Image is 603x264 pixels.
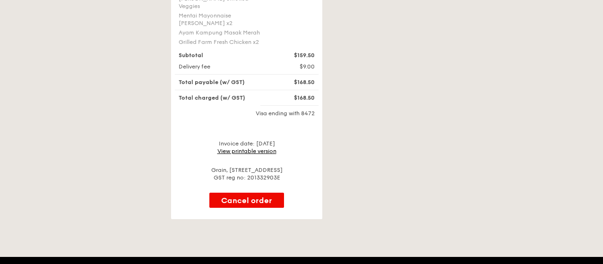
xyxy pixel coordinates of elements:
[175,110,319,117] div: Visa ending with 8472
[175,166,319,181] div: Grain, [STREET_ADDRESS] GST reg no: 201332903E
[217,148,276,154] a: View printable version
[179,79,245,85] span: Total payable (w/ GST)
[271,78,320,86] div: $168.50
[179,29,266,36] div: Ayam Kampung Masak Merah
[173,51,271,59] div: Subtotal
[271,63,320,70] div: $9.00
[271,94,320,102] div: $168.50
[173,63,271,70] div: Delivery fee
[209,193,284,208] button: Cancel order
[271,51,320,59] div: $159.50
[179,12,266,27] div: Mentai Mayonnaise [PERSON_NAME] x2
[179,38,266,46] div: Grilled Farm Fresh Chicken x2
[175,140,319,155] div: Invoice date: [DATE]
[173,94,271,102] div: Total charged (w/ GST)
